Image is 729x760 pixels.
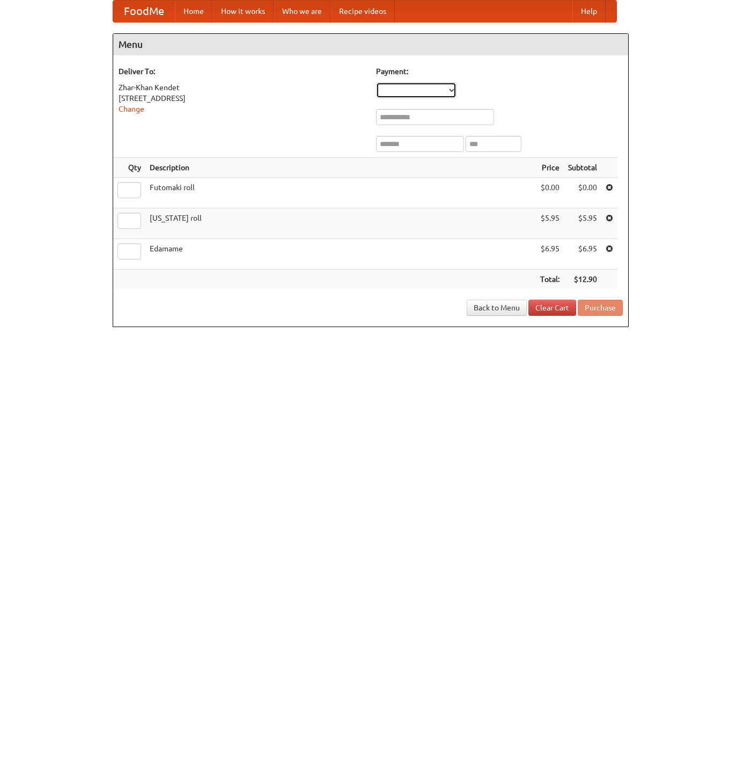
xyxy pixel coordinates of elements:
th: Subtotal [564,158,601,178]
a: Change [119,105,144,113]
td: $0.00 [536,178,564,208]
th: $12.90 [564,270,601,289]
th: Price [536,158,564,178]
a: Clear Cart [528,300,576,316]
h5: Deliver To: [119,66,365,77]
a: FoodMe [113,1,175,22]
td: $6.95 [564,239,601,270]
th: Description [145,158,536,178]
button: Purchase [578,300,623,316]
td: Futomaki roll [145,178,536,208]
th: Qty [113,158,145,178]
div: Zhar-Khan Kendet [119,82,365,93]
a: Who we are [274,1,330,22]
td: $5.95 [564,208,601,239]
a: Recipe videos [330,1,395,22]
a: Home [175,1,212,22]
div: [STREET_ADDRESS] [119,93,365,104]
th: Total: [536,270,564,289]
td: $5.95 [536,208,564,239]
a: How it works [212,1,274,22]
a: Help [572,1,606,22]
a: Back to Menu [467,300,527,316]
td: $0.00 [564,178,601,208]
h4: Menu [113,34,628,55]
h5: Payment: [376,66,623,77]
td: $6.95 [536,239,564,270]
td: [US_STATE] roll [145,208,536,239]
td: Edamame [145,239,536,270]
